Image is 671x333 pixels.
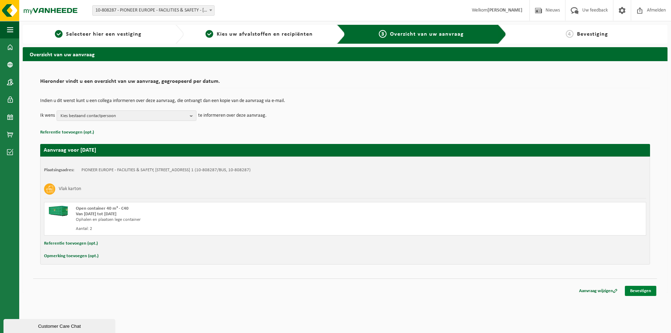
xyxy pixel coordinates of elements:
[205,30,213,38] span: 2
[44,252,99,261] button: Opmerking toevoegen (opt.)
[198,110,267,121] p: te informeren over deze aanvraag.
[92,5,215,16] span: 10-808287 - PIONEER EUROPE - FACILITIES & SAFETY - MELSELE
[81,167,251,173] td: PIONEER EUROPE - FACILITIES & SAFETY, [STREET_ADDRESS] 1 (10-808287/BUS, 10-808287)
[40,128,94,137] button: Referentie toevoegen (opt.)
[93,6,214,15] span: 10-808287 - PIONEER EUROPE - FACILITIES & SAFETY - MELSELE
[3,318,117,333] iframe: chat widget
[40,110,55,121] p: Ik wens
[379,30,387,38] span: 3
[577,31,608,37] span: Bevestiging
[40,99,650,103] p: Indien u dit wenst kunt u een collega informeren over deze aanvraag, die ontvangt dan een kopie v...
[44,147,96,153] strong: Aanvraag voor [DATE]
[566,30,573,38] span: 4
[40,79,650,88] h2: Hieronder vindt u een overzicht van uw aanvraag, gegroepeerd per datum.
[187,30,331,38] a: 2Kies uw afvalstoffen en recipiënten
[60,111,187,121] span: Kies bestaand contactpersoon
[44,239,98,248] button: Referentie toevoegen (opt.)
[76,206,129,211] span: Open container 40 m³ - C40
[66,31,142,37] span: Selecteer hier een vestiging
[48,206,69,216] img: HK-XC-40-GN-00.png
[488,8,522,13] strong: [PERSON_NAME]
[44,168,74,172] strong: Plaatsingsadres:
[23,47,668,61] h2: Overzicht van uw aanvraag
[26,30,170,38] a: 1Selecteer hier een vestiging
[57,110,196,121] button: Kies bestaand contactpersoon
[76,217,373,223] div: Ophalen en plaatsen lege container
[574,286,623,296] a: Aanvraag wijzigen
[55,30,63,38] span: 1
[390,31,464,37] span: Overzicht van uw aanvraag
[625,286,656,296] a: Bevestigen
[217,31,313,37] span: Kies uw afvalstoffen en recipiënten
[76,226,373,232] div: Aantal: 2
[76,212,116,216] strong: Van [DATE] tot [DATE]
[59,183,81,195] h3: Vlak karton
